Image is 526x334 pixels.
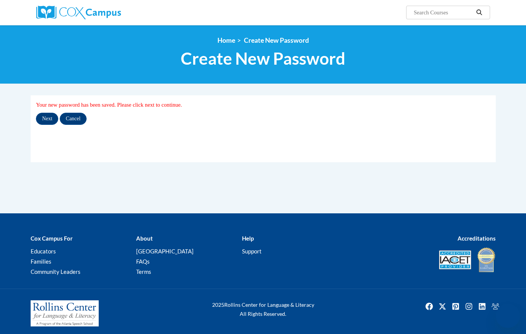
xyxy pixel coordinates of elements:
input: Next [36,113,58,125]
b: Help [242,235,254,242]
span: Create New Password [244,36,309,44]
a: Terms [136,268,151,275]
input: Search Courses [413,8,473,17]
b: Accreditations [458,235,496,242]
img: Instagram icon [463,300,475,312]
img: Cox Campus [36,6,121,19]
img: Facebook icon [423,300,435,312]
a: Educators [31,248,56,255]
iframe: Button to launch messaging window [496,304,520,328]
button: Search [473,8,485,17]
img: Rollins Center for Language & Literacy - A Program of the Atlanta Speech School [31,300,99,327]
img: Twitter icon [436,300,448,312]
img: Accredited IACET® Provider [439,250,471,269]
input: Cancel [60,113,87,125]
img: IDA® Accredited [477,247,496,273]
span: Create New Password [181,48,345,68]
a: Support [242,248,262,255]
a: [GEOGRAPHIC_DATA] [136,248,194,255]
a: Community Leaders [31,268,81,275]
a: FAQs [136,258,150,265]
a: Instagram [463,300,475,312]
div: Rollins Center for Language & Literacy All Rights Reserved. [184,300,343,318]
img: LinkedIn icon [476,300,488,312]
a: Twitter [436,300,448,312]
a: Facebook [423,300,435,312]
span: 2025 [212,301,224,308]
a: Home [217,36,235,44]
a: Cox Campus [36,6,180,19]
a: Linkedin [476,300,488,312]
a: Families [31,258,51,265]
a: Facebook Group [489,300,501,312]
b: Cox Campus For [31,235,73,242]
img: Pinterest icon [450,300,462,312]
b: About [136,235,153,242]
img: Facebook group icon [489,300,501,312]
a: Pinterest [450,300,462,312]
span: Your new password has been saved. Please click next to continue. [36,102,182,108]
